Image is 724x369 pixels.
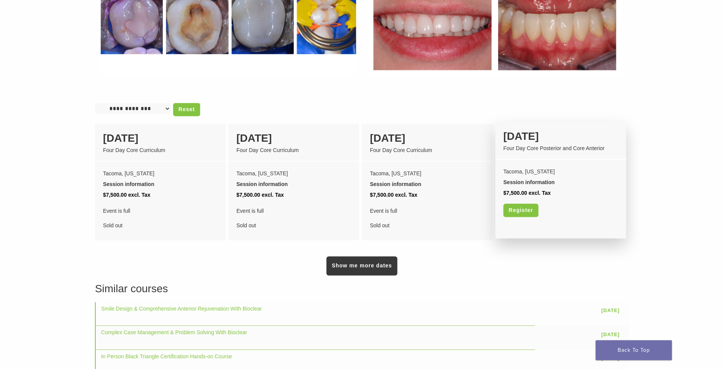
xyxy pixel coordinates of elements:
[128,192,150,198] span: excl. Tax
[395,192,417,198] span: excl. Tax
[101,353,232,359] a: In Person Black Triangle Certification Hands-on Course
[237,168,351,179] div: Tacoma, [US_STATE]
[529,190,551,196] span: excl. Tax
[173,103,200,116] a: Reset
[370,130,485,146] div: [DATE]
[370,146,485,154] div: Four Day Core Curriculum
[596,340,672,360] a: Back To Top
[262,192,284,198] span: excl. Tax
[598,305,624,317] a: [DATE]
[103,206,218,216] span: Event is full
[504,177,618,188] div: Session information
[504,204,539,217] a: Register
[370,206,485,231] div: Sold out
[237,206,351,231] div: Sold out
[103,168,218,179] div: Tacoma, [US_STATE]
[370,168,485,179] div: Tacoma, [US_STATE]
[95,281,629,297] h3: Similar courses
[370,206,485,216] span: Event is full
[237,146,351,154] div: Four Day Core Curriculum
[504,166,618,177] div: Tacoma, [US_STATE]
[103,146,218,154] div: Four Day Core Curriculum
[370,192,394,198] span: $7,500.00
[504,190,527,196] span: $7,500.00
[327,256,397,275] a: Show me more dates
[103,179,218,189] div: Session information
[103,130,218,146] div: [DATE]
[237,206,351,216] span: Event is full
[103,206,218,231] div: Sold out
[598,329,624,340] a: [DATE]
[504,128,618,144] div: [DATE]
[370,179,485,189] div: Session information
[504,144,618,152] div: Four Day Core Posterior and Core Anterior
[237,130,351,146] div: [DATE]
[237,179,351,189] div: Session information
[101,329,247,335] a: Complex Case Management & Problem Solving With Bioclear
[237,192,260,198] span: $7,500.00
[101,306,262,312] a: Smile Design & Comprehensive Anterior Rejuvenation With Bioclear
[103,192,127,198] span: $7,500.00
